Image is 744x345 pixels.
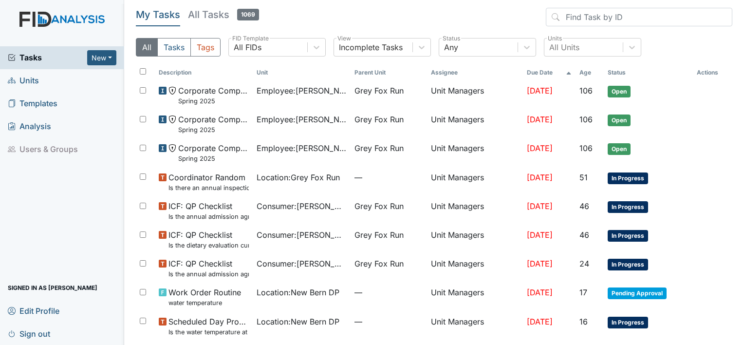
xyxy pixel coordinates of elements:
span: Location : Grey Fox Run [257,172,340,183]
th: Toggle SortBy [253,64,351,81]
span: Open [608,115,631,126]
td: Unit Managers [427,110,523,138]
span: Consumer : [PERSON_NAME] [257,229,347,241]
span: Templates [8,96,57,111]
span: Pending Approval [608,287,667,299]
small: water temperature [168,298,241,307]
span: Work Order Routine water temperature [168,287,241,307]
span: 1069 [237,9,259,20]
small: Is the annual admission agreement current? (document the date in the comment section) [168,212,249,221]
th: Toggle SortBy [604,64,693,81]
span: Grey Fox Run [354,142,404,154]
th: Toggle SortBy [155,64,253,81]
span: Sign out [8,326,50,341]
span: — [354,287,423,298]
small: Spring 2025 [178,96,249,106]
button: Tags [190,38,221,57]
th: Actions [693,64,732,81]
h5: All Tasks [188,8,259,21]
span: [DATE] [527,201,553,211]
span: Grey Fox Run [354,85,404,96]
div: Type filter [136,38,221,57]
small: Spring 2025 [178,154,249,163]
button: All [136,38,158,57]
td: Unit Managers [427,254,523,283]
span: [DATE] [527,317,553,326]
span: Employee : [PERSON_NAME] [257,85,347,96]
input: Find Task by ID [546,8,732,26]
span: Consumer : [PERSON_NAME] [257,258,347,269]
span: ICF: QP Checklist Is the annual admission agreement current? (document the date in the comment se... [168,200,249,221]
span: [DATE] [527,259,553,268]
span: [DATE] [527,143,553,153]
span: Analysis [8,119,51,134]
span: [DATE] [527,287,553,297]
span: In Progress [608,317,648,328]
span: 17 [579,287,587,297]
span: [DATE] [527,172,553,182]
th: Assignee [427,64,523,81]
span: Location : New Bern DP [257,287,339,298]
small: Is there an annual inspection of the Security and Fire alarm system on file? [168,183,249,192]
td: Unit Managers [427,138,523,167]
span: ICF: QP Checklist Is the dietary evaluation current? (document the date in the comment section) [168,229,249,250]
button: New [87,50,116,65]
input: Toggle All Rows Selected [140,68,146,75]
td: Unit Managers [427,312,523,341]
span: Grey Fox Run [354,258,404,269]
h5: My Tasks [136,8,180,21]
span: — [354,316,423,327]
span: Edit Profile [8,303,59,318]
span: Units [8,73,39,88]
div: Incomplete Tasks [339,41,403,53]
td: Unit Managers [427,168,523,196]
span: 51 [579,172,588,182]
button: Tasks [157,38,191,57]
span: In Progress [608,230,648,242]
span: Consumer : [PERSON_NAME] [257,200,347,212]
span: Grey Fox Run [354,114,404,125]
span: — [354,172,423,183]
span: [DATE] [527,115,553,124]
span: ICF: QP Checklist Is the annual admission agreement current? (document the date in the comment se... [168,258,249,279]
a: Tasks [8,52,87,63]
span: 106 [579,86,593,96]
th: Toggle SortBy [576,64,604,81]
span: 46 [579,230,589,240]
span: 46 [579,201,589,211]
span: Coordinator Random Is there an annual inspection of the Security and Fire alarm system on file? [168,172,249,192]
span: 16 [579,317,588,326]
div: All Units [549,41,579,53]
span: Corporate Compliance Spring 2025 [178,142,249,163]
small: Is the dietary evaluation current? (document the date in the comment section) [168,241,249,250]
span: Employee : [PERSON_NAME][GEOGRAPHIC_DATA] [257,142,347,154]
span: In Progress [608,201,648,213]
span: Grey Fox Run [354,200,404,212]
span: Signed in as [PERSON_NAME] [8,280,97,295]
span: In Progress [608,259,648,270]
td: Unit Managers [427,225,523,254]
span: Location : New Bern DP [257,316,339,327]
th: Toggle SortBy [523,64,576,81]
td: Unit Managers [427,81,523,110]
span: Open [608,143,631,155]
span: 106 [579,143,593,153]
th: Toggle SortBy [351,64,427,81]
span: [DATE] [527,230,553,240]
small: Is the water temperature at the kitchen sink between 100 to 110 degrees? [168,327,249,337]
small: Is the annual admission agreement current? (document the date in the comment section) [168,269,249,279]
span: Corporate Compliance Spring 2025 [178,85,249,106]
td: Unit Managers [427,283,523,311]
span: [DATE] [527,86,553,96]
span: Corporate Compliance Spring 2025 [178,114,249,134]
td: Unit Managers [427,196,523,225]
span: In Progress [608,172,648,184]
span: Scheduled Day Program Inspection Is the water temperature at the kitchen sink between 100 to 110 ... [168,316,249,337]
span: Open [608,86,631,97]
span: 106 [579,115,593,124]
span: 24 [579,259,589,268]
div: All FIDs [234,41,261,53]
span: Grey Fox Run [354,229,404,241]
small: Spring 2025 [178,125,249,134]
